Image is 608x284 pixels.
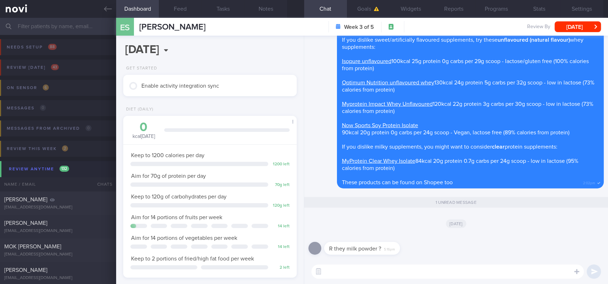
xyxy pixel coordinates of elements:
[4,220,47,226] span: [PERSON_NAME]
[123,107,154,112] div: Diet (Daily)
[5,63,61,72] div: Review [DATE]
[88,177,116,191] div: Chats
[342,80,594,93] span: 130kcal 24g protein 5g carbs per 32g scoop - low in lactose (73% calories from protein)
[59,166,69,172] span: 132
[7,164,71,174] div: Review anytime
[5,42,58,52] div: Needs setup
[342,130,570,135] span: 90kcal 20g protein 0g carbs per 24g scoop - Vegan, lactose free (89% calories from protein)
[342,80,434,86] a: Optimum Nutrition unflavoured whey
[139,23,206,31] span: [PERSON_NAME]
[384,245,395,252] span: 5:16pm
[131,256,254,262] span: Keep to 2 portions of fried/high fat food per week
[4,244,61,249] span: MOK [PERSON_NAME]
[112,14,139,41] div: ES
[4,267,47,273] span: [PERSON_NAME]
[342,101,433,107] a: Myprotein Impact Whey Unflavoured
[131,153,204,158] span: Keep to 1200 calories per day
[329,246,381,252] span: R they milk powder ?
[40,105,46,111] span: 0
[344,24,374,31] strong: Week 3 of 5
[5,144,70,154] div: Review this week
[130,121,157,140] div: kcal [DATE]
[555,21,601,32] button: [DATE]
[131,235,237,241] span: Aim for 14 portions of vegetables per week
[5,124,93,133] div: Messages from Archived
[342,158,578,171] span: 84kcal 20g protein 0.7g carbs per 24g scoop - low in lactose (95% calories from protein)
[48,44,57,50] span: 88
[4,275,112,281] div: [EMAIL_ADDRESS][DOMAIN_NAME]
[43,84,49,91] span: 6
[342,58,589,71] span: 100kcal 25g protein 0g carbs per 29g scoop - lactose/gluten free (100% calories from protein)
[131,194,227,200] span: Keep to 120g of carbohydrates per day
[85,125,92,131] span: 0
[5,83,51,93] div: On sensor
[272,162,290,167] div: 1200 left
[492,144,505,150] strong: clear
[62,145,68,151] span: 2
[272,244,290,250] div: 14 left
[4,252,112,257] div: [EMAIL_ADDRESS][DOMAIN_NAME]
[4,228,112,234] div: [EMAIL_ADDRESS][DOMAIN_NAME]
[527,24,550,30] span: Review By
[342,144,557,150] span: If you dislike milky supplements, you might want to consider protein supplements:
[123,66,157,71] div: Get Started
[131,215,222,220] span: Aim for 14 portions of fruits per week
[342,58,391,64] a: Isopure unflavoured
[4,197,47,202] span: [PERSON_NAME]
[498,37,570,43] strong: unflavoured (natural flavour)
[342,180,453,185] span: These products can be found on Shopee too
[446,220,466,228] span: [DATE]
[51,64,59,70] span: 43
[342,101,593,114] span: 120kcal 22g protein 3g carbs per 30g scoop - low in lactose (73% calories from protein)
[5,103,48,113] div: Messages
[342,158,415,164] a: MyProtein Clear Whey Isolate
[4,205,112,210] div: [EMAIL_ADDRESS][DOMAIN_NAME]
[583,179,595,186] span: 2:02pm
[272,265,290,270] div: 2 left
[342,123,418,128] a: Now Sports Soy Protein Isolate
[272,224,290,229] div: 14 left
[130,121,157,134] div: 0
[272,182,290,188] div: 70 g left
[131,173,206,179] span: Aim for 70g of protein per day
[272,203,290,208] div: 120 g left
[342,37,583,50] span: If you dislike sweet/artificially flavoured supplements, try these whey supplements:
